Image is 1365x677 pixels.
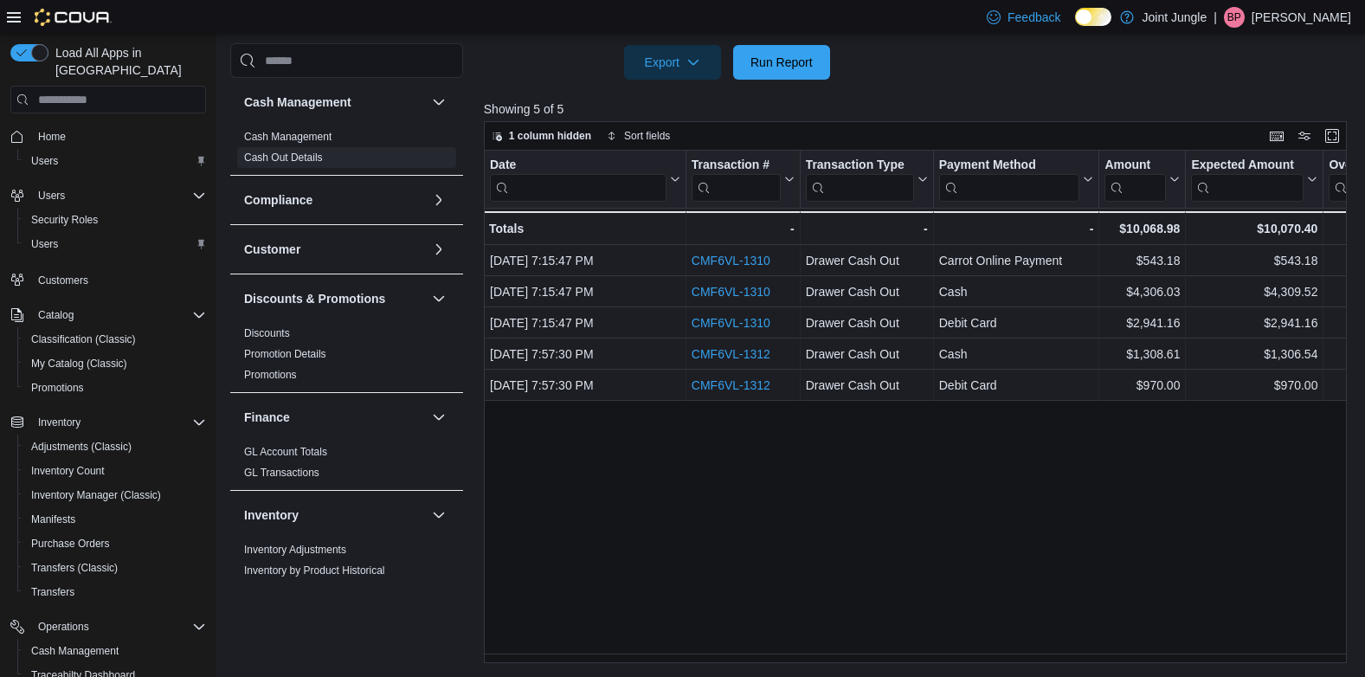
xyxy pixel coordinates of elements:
[1104,158,1166,202] div: Amount
[31,464,105,478] span: Inventory Count
[244,152,323,164] a: Cash Out Details
[24,558,206,578] span: Transfers (Classic)
[24,151,206,171] span: Users
[24,210,105,230] a: Security Roles
[244,347,326,361] span: Promotion Details
[244,191,312,209] h3: Compliance
[24,533,117,554] a: Purchase Orders
[38,620,89,634] span: Operations
[17,208,213,232] button: Security Roles
[1104,375,1180,396] div: $970.00
[24,509,206,530] span: Manifests
[17,376,213,400] button: Promotions
[24,353,206,374] span: My Catalog (Classic)
[17,532,213,556] button: Purchase Orders
[244,409,425,426] button: Finance
[1191,158,1304,174] div: Expected Amount
[244,131,332,143] a: Cash Management
[244,467,319,479] a: GL Transactions
[733,45,830,80] button: Run Report
[1191,250,1317,271] div: $543.18
[38,416,80,429] span: Inventory
[244,409,290,426] h3: Finance
[484,100,1355,118] p: Showing 5 of 5
[1191,158,1317,202] button: Expected Amount
[1252,7,1351,28] p: [PERSON_NAME]
[31,332,136,346] span: Classification (Classic)
[3,124,213,149] button: Home
[3,615,213,639] button: Operations
[634,45,711,80] span: Export
[1191,375,1317,396] div: $970.00
[244,446,327,458] a: GL Account Totals
[939,281,1094,302] div: Cash
[490,158,666,202] div: Date
[31,644,119,658] span: Cash Management
[692,158,781,174] div: Transaction #
[31,412,206,433] span: Inventory
[24,234,206,255] span: Users
[805,158,927,202] button: Transaction Type
[1143,7,1207,28] p: Joint Jungle
[31,537,110,551] span: Purchase Orders
[24,509,82,530] a: Manifests
[1104,281,1180,302] div: $4,306.03
[3,410,213,435] button: Inventory
[1104,218,1180,239] div: $10,068.98
[24,641,206,661] span: Cash Management
[490,158,666,174] div: Date
[692,347,770,361] a: CMF6VL-1312
[1104,158,1166,174] div: Amount
[3,184,213,208] button: Users
[31,154,58,168] span: Users
[244,585,352,597] a: Inventory Count Details
[485,126,598,146] button: 1 column hidden
[938,158,1079,174] div: Payment Method
[31,305,206,326] span: Catalog
[17,459,213,483] button: Inventory Count
[24,582,81,603] a: Transfers
[624,45,721,80] button: Export
[31,268,206,290] span: Customers
[17,351,213,376] button: My Catalog (Classic)
[24,461,112,481] a: Inventory Count
[35,9,112,26] img: Cova
[1104,250,1180,271] div: $543.18
[1104,158,1180,202] button: Amount
[1227,7,1241,28] span: BP
[244,290,425,307] button: Discounts & Promotions
[805,375,927,396] div: Drawer Cash Out
[244,368,297,382] span: Promotions
[17,580,213,604] button: Transfers
[244,93,425,111] button: Cash Management
[428,407,449,428] button: Finance
[1191,313,1317,333] div: $2,941.16
[692,158,795,202] button: Transaction #
[244,564,385,577] a: Inventory by Product Historical
[3,303,213,327] button: Catalog
[38,274,88,287] span: Customers
[31,237,58,251] span: Users
[244,466,319,480] span: GL Transactions
[244,241,300,258] h3: Customer
[939,250,1094,271] div: Carrot Online Payment
[244,93,351,111] h3: Cash Management
[31,616,96,637] button: Operations
[1104,313,1180,333] div: $2,941.16
[31,488,161,502] span: Inventory Manager (Classic)
[692,158,781,202] div: Transaction # URL
[17,232,213,256] button: Users
[938,158,1093,202] button: Payment Method
[244,544,346,556] a: Inventory Adjustments
[489,218,680,239] div: Totals
[692,254,770,268] a: CMF6VL-1310
[31,412,87,433] button: Inventory
[24,558,125,578] a: Transfers (Classic)
[31,126,73,147] a: Home
[230,323,463,392] div: Discounts & Promotions
[17,556,213,580] button: Transfers (Classic)
[31,440,132,454] span: Adjustments (Classic)
[692,285,770,299] a: CMF6VL-1310
[24,641,126,661] a: Cash Management
[244,445,327,459] span: GL Account Totals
